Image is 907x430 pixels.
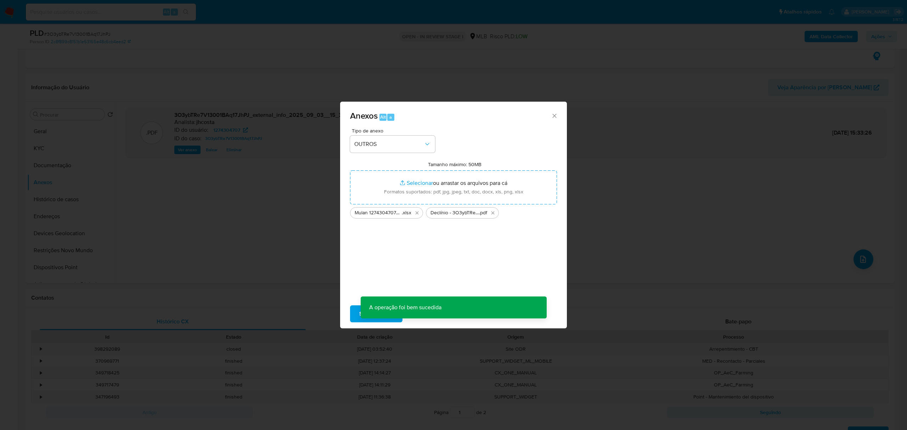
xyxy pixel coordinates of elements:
[489,209,497,217] button: Excluir Declínio - 3O3ybTRe7V13001BAq17JhPJ - CPF 63564432191 - LEONARDO FLEURY VEIGA.pdf
[430,209,479,216] span: Declínio - 3O3ybTRe7V13001BAq17JhPJ - CPF 63564432191 - [PERSON_NAME]
[359,306,393,322] span: Subir arquivo
[350,204,557,219] ul: Arquivos selecionados
[350,136,435,153] button: OUTROS
[354,141,424,148] span: OUTROS
[479,209,487,216] span: .pdf
[380,114,386,120] span: Alt
[350,305,402,322] button: Subir arquivo
[428,161,481,168] label: Tamanho máximo: 50MB
[413,209,421,217] button: Excluir Mulan 1274304707_2025_09_01_11_26_08.xlsx
[350,109,378,122] span: Anexos
[551,112,557,119] button: Fechar
[361,296,450,318] p: A operação foi bem sucedida
[355,209,402,216] span: Mulan 1274304707_2025_09_01_11_26_08
[402,209,411,216] span: .xlsx
[389,114,392,120] span: a
[415,306,438,322] span: Cancelar
[352,128,437,133] span: Tipo de anexo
